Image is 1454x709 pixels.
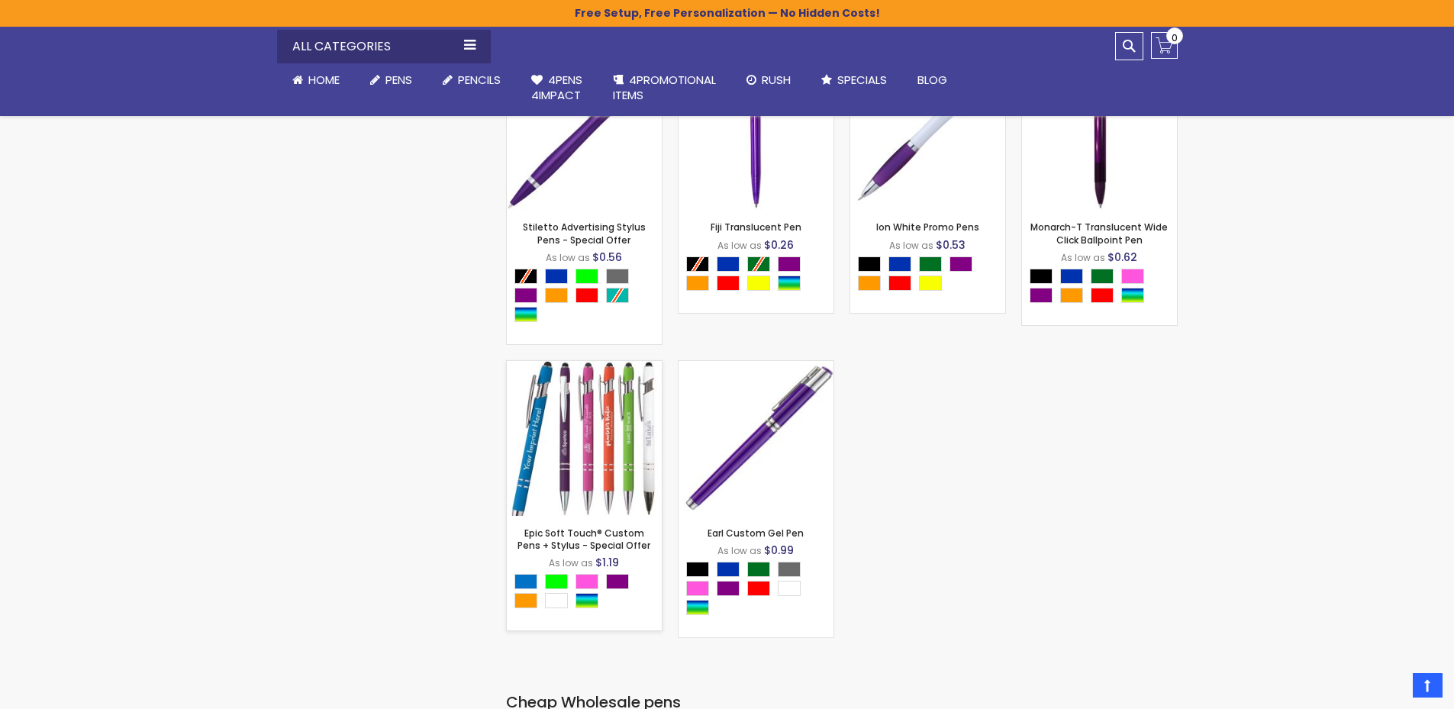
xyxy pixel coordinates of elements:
[762,72,791,88] span: Rush
[1121,288,1144,303] div: Assorted
[507,361,662,516] img: Epic Soft Touch® Custom Pens + Stylus - Special Offer
[507,55,662,210] img: Stiletto Advertising Stylus Pens-Purple
[1107,250,1137,265] span: $0.62
[806,63,902,97] a: Specials
[778,276,801,291] div: Assorted
[717,544,762,557] span: As low as
[919,256,942,272] div: Green
[888,276,911,291] div: Red
[531,72,582,103] span: 4Pens 4impact
[902,63,962,97] a: Blog
[1121,269,1144,284] div: Pink
[888,256,911,272] div: Blue
[523,221,646,246] a: Stiletto Advertising Stylus Pens - Special Offer
[778,256,801,272] div: Purple
[575,574,598,589] div: Pink
[949,256,972,272] div: Purple
[514,593,537,608] div: Orange
[686,276,709,291] div: Orange
[514,574,662,612] div: Select A Color
[385,72,412,88] span: Pens
[427,63,516,97] a: Pencils
[731,63,806,97] a: Rush
[549,556,593,569] span: As low as
[686,600,709,615] div: Assorted
[514,269,662,326] div: Select A Color
[764,543,794,558] span: $0.99
[717,276,740,291] div: Red
[708,527,804,540] a: Earl Custom Gel Pen
[545,574,568,589] div: Lime Green
[858,256,881,272] div: Black
[919,276,942,291] div: Yellow
[308,72,340,88] span: Home
[717,581,740,596] div: Purple
[516,63,598,113] a: 4Pens4impact
[717,256,740,272] div: Blue
[717,562,740,577] div: Blue
[747,581,770,596] div: Red
[514,574,537,589] div: Blue Light
[595,555,619,570] span: $1.19
[686,562,709,577] div: Black
[575,288,598,303] div: Red
[679,360,833,373] a: Earl Custom Gel Pen-Purple
[1091,269,1114,284] div: Green
[764,237,794,253] span: $0.26
[277,63,355,97] a: Home
[850,55,1005,210] img: Ion White Promo Pens-Purple
[277,30,491,63] div: All Categories
[1030,288,1053,303] div: Purple
[686,256,833,295] div: Select A Color
[1172,31,1178,45] span: 0
[1060,288,1083,303] div: Orange
[936,237,966,253] span: $0.53
[917,72,947,88] span: Blog
[747,562,770,577] div: Green
[575,593,598,608] div: Assorted
[1030,221,1168,246] a: Monarch-T Translucent Wide Click Ballpoint Pen
[546,251,590,264] span: As low as
[858,276,881,291] div: Orange
[1061,251,1105,264] span: As low as
[545,288,568,303] div: Orange
[747,276,770,291] div: Yellow
[686,581,709,596] div: Pink
[1091,288,1114,303] div: Red
[514,288,537,303] div: Purple
[1060,269,1083,284] div: Blue
[598,63,731,113] a: 4PROMOTIONALITEMS
[507,360,662,373] a: Epic Soft Touch® Custom Pens + Stylus - Special Offer
[679,55,833,210] img: Fiji Translucent Pen-Purple
[592,250,622,265] span: $0.56
[514,307,537,322] div: Assorted
[711,221,801,234] a: Fiji Translucent Pen
[686,562,833,619] div: Select A Color
[837,72,887,88] span: Specials
[517,527,650,552] a: Epic Soft Touch® Custom Pens + Stylus - Special Offer
[606,574,629,589] div: Purple
[1151,32,1178,59] a: 0
[575,269,598,284] div: Lime Green
[545,593,568,608] div: White
[545,269,568,284] div: Blue
[778,562,801,577] div: Grey
[606,269,629,284] div: Grey
[679,361,833,516] img: Earl Custom Gel Pen-Purple
[355,63,427,97] a: Pens
[1030,269,1053,284] div: Black
[1022,55,1177,210] img: Monarch-T Translucent Wide Click Ballpoint Pen-Purple
[778,581,801,596] div: White
[876,221,979,234] a: Ion White Promo Pens
[458,72,501,88] span: Pencils
[613,72,716,103] span: 4PROMOTIONAL ITEMS
[889,239,933,252] span: As low as
[858,256,1005,295] div: Select A Color
[717,239,762,252] span: As low as
[1030,269,1177,307] div: Select A Color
